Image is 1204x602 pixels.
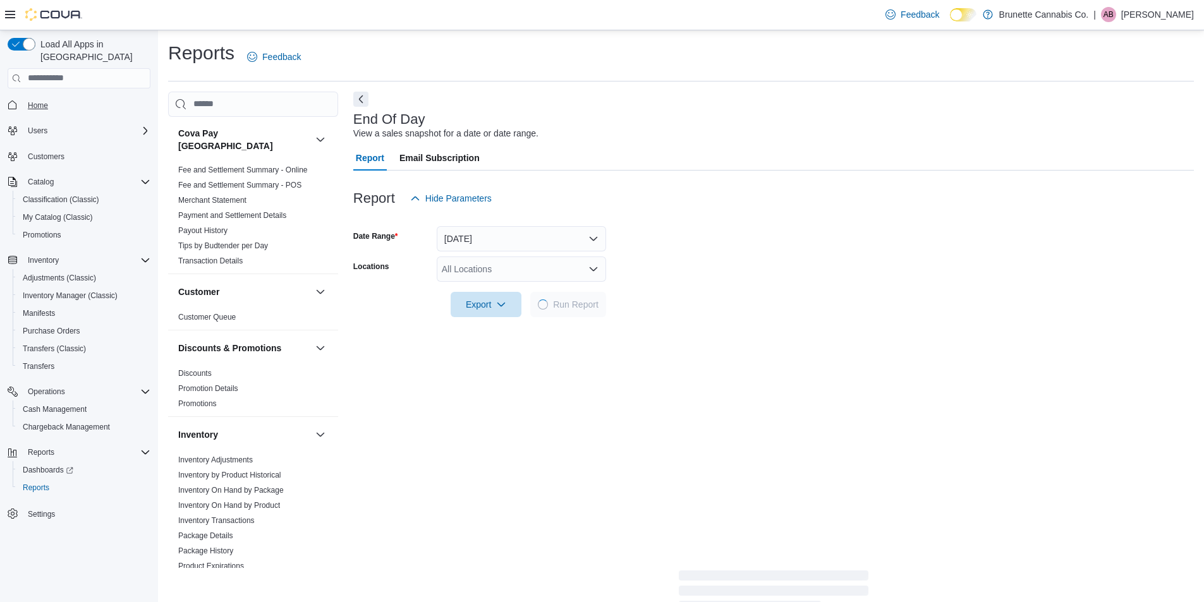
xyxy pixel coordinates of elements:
a: Feedback [880,2,944,27]
button: Cova Pay [GEOGRAPHIC_DATA] [313,132,328,147]
span: Inventory Transactions [178,515,255,526]
span: Home [23,97,150,113]
h3: Inventory [178,428,218,441]
a: Product Expirations [178,562,244,570]
span: Inventory Manager (Classic) [23,291,118,301]
button: Next [353,92,368,107]
button: Discounts & Promotions [313,340,328,356]
span: Dashboards [23,465,73,475]
span: Inventory [23,253,150,268]
span: Promotions [178,399,217,409]
h1: Reports [168,40,234,66]
span: Transfers (Classic) [18,341,150,356]
p: | [1093,7,1096,22]
span: Reports [23,483,49,493]
span: Manifests [23,308,55,318]
span: Payment and Settlement Details [178,210,286,220]
span: Customers [28,152,64,162]
nav: Complex example [8,91,150,556]
span: Cash Management [18,402,150,417]
a: Promotions [18,227,66,243]
button: Inventory [23,253,64,268]
label: Locations [353,262,389,272]
a: Inventory On Hand by Product [178,501,280,510]
button: Export [451,292,521,317]
a: Feedback [242,44,306,69]
span: Loading [538,299,548,310]
span: Catalog [28,177,54,187]
p: [PERSON_NAME] [1121,7,1194,22]
a: Customer Queue [178,313,236,322]
button: Inventory [178,428,310,441]
span: My Catalog (Classic) [18,210,150,225]
button: Inventory [3,251,155,269]
button: Customers [3,147,155,166]
button: Cova Pay [GEOGRAPHIC_DATA] [178,127,310,152]
span: Classification (Classic) [18,192,150,207]
span: Product Expirations [178,561,244,571]
a: Adjustments (Classic) [18,270,101,286]
h3: Discounts & Promotions [178,342,281,354]
button: Cash Management [13,400,155,418]
button: Open list of options [588,264,599,274]
a: Package Details [178,531,233,540]
a: Discounts [178,369,212,378]
button: Customer [178,286,310,298]
span: Email Subscription [399,145,480,171]
span: My Catalog (Classic) [23,212,93,222]
a: Inventory On Hand by Package [178,486,284,495]
h3: Report [353,191,395,206]
button: Transfers (Classic) [13,340,155,358]
span: Catalog [23,174,150,190]
a: Cash Management [18,402,92,417]
span: Cash Management [23,404,87,414]
p: Brunette Cannabis Co. [999,7,1089,22]
span: Users [23,123,150,138]
button: Discounts & Promotions [178,342,310,354]
div: Alayna Bosmans [1101,7,1116,22]
span: Reports [28,447,54,457]
a: Transfers [18,359,59,374]
span: Operations [23,384,150,399]
button: Purchase Orders [13,322,155,340]
button: Users [23,123,52,138]
a: Reports [18,480,54,495]
span: Adjustments (Classic) [23,273,96,283]
span: Inventory Manager (Classic) [18,288,150,303]
span: Chargeback Management [23,422,110,432]
button: Adjustments (Classic) [13,269,155,287]
span: Export [458,292,514,317]
a: Home [23,98,53,113]
div: View a sales snapshot for a date or date range. [353,127,538,140]
a: Tips by Budtender per Day [178,241,268,250]
span: Discounts [178,368,212,378]
button: Inventory Manager (Classic) [13,287,155,304]
span: Classification (Classic) [23,195,99,205]
a: My Catalog (Classic) [18,210,98,225]
span: Payout History [178,226,228,236]
span: AB [1104,7,1114,22]
span: Package Details [178,531,233,541]
span: Inventory On Hand by Package [178,485,284,495]
a: Promotions [178,399,217,408]
span: Transfers [18,359,150,374]
span: Merchant Statement [178,195,246,205]
a: Payment and Settlement Details [178,211,286,220]
button: Users [3,122,155,140]
span: Inventory Adjustments [178,455,253,465]
a: Dashboards [13,461,155,479]
a: Manifests [18,306,60,321]
span: Feedback [262,51,301,63]
span: Settings [23,505,150,521]
span: Settings [28,509,55,519]
input: Dark Mode [950,8,976,21]
span: Inventory On Hand by Product [178,500,280,510]
div: Customer [168,310,338,330]
a: Dashboards [18,462,78,478]
span: Reports [23,445,150,460]
span: Transaction Details [178,256,243,266]
button: [DATE] [437,226,606,251]
span: Hide Parameters [425,192,492,205]
h3: End Of Day [353,112,425,127]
